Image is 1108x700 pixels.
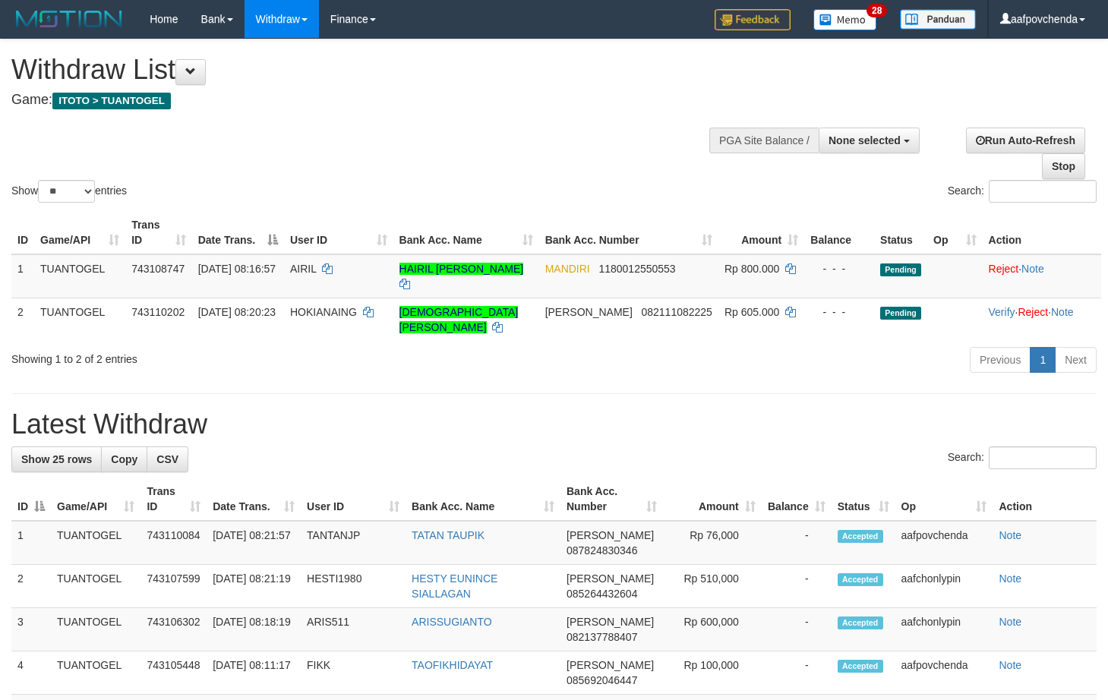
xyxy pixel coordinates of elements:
a: [DEMOGRAPHIC_DATA][PERSON_NAME] [399,306,519,333]
span: [PERSON_NAME] [567,529,654,541]
th: Action [983,211,1101,254]
td: · [983,254,1101,298]
td: 4 [11,651,51,695]
a: Note [999,659,1021,671]
th: Status: activate to sort column ascending [832,478,895,521]
th: User ID: activate to sort column ascending [284,211,393,254]
span: 28 [867,4,887,17]
div: - - - [810,304,868,320]
span: CSV [156,453,178,465]
th: Game/API: activate to sort column ascending [34,211,125,254]
td: - [762,651,832,695]
td: 2 [11,298,34,341]
div: - - - [810,261,868,276]
th: Amount: activate to sort column ascending [718,211,804,254]
span: 743110202 [131,306,185,318]
span: Accepted [838,616,883,629]
span: Copy 087824830346 to clipboard [567,544,637,557]
span: [PERSON_NAME] [567,659,654,671]
td: aafpovchenda [895,521,993,565]
td: [DATE] 08:21:57 [207,521,301,565]
a: Note [1051,306,1074,318]
a: Note [999,529,1021,541]
span: Rp 605.000 [724,306,779,318]
a: Run Auto-Refresh [966,128,1085,153]
th: Op: activate to sort column ascending [895,478,993,521]
th: Amount: activate to sort column ascending [663,478,762,521]
td: 1 [11,254,34,298]
th: Bank Acc. Name: activate to sort column ascending [406,478,560,521]
a: TATAN TAUPIK [412,529,485,541]
div: PGA Site Balance / [709,128,819,153]
a: Reject [989,263,1019,275]
td: TANTANJP [301,521,406,565]
th: Op: activate to sort column ascending [927,211,982,254]
a: Note [1021,263,1044,275]
span: [PERSON_NAME] [567,572,654,585]
td: TUANTOGEL [34,254,125,298]
a: HESTY EUNINCE SIALLAGAN [412,572,497,600]
a: Next [1055,347,1097,373]
a: Note [999,572,1021,585]
td: Rp 600,000 [663,608,762,651]
th: Date Trans.: activate to sort column descending [192,211,284,254]
td: 2 [11,565,51,608]
h4: Game: [11,93,724,108]
label: Search: [948,446,1097,469]
td: TUANTOGEL [51,608,140,651]
a: Verify [989,306,1015,318]
a: Previous [970,347,1031,373]
td: - [762,565,832,608]
td: 743105448 [140,651,207,695]
td: [DATE] 08:18:19 [207,608,301,651]
a: Show 25 rows [11,446,102,472]
th: ID: activate to sort column descending [11,478,51,521]
select: Showentries [38,180,95,203]
span: Pending [880,263,921,276]
th: ID [11,211,34,254]
a: Copy [101,446,147,472]
span: Accepted [838,660,883,673]
span: Pending [880,307,921,320]
h1: Withdraw List [11,55,724,85]
th: Trans ID: activate to sort column ascending [125,211,192,254]
td: Rp 100,000 [663,651,762,695]
td: ARIS511 [301,608,406,651]
span: [PERSON_NAME] [545,306,633,318]
th: User ID: activate to sort column ascending [301,478,406,521]
span: None selected [829,134,901,147]
input: Search: [989,180,1097,203]
span: [PERSON_NAME] [567,616,654,628]
th: Bank Acc. Number: activate to sort column ascending [560,478,663,521]
td: · · [983,298,1101,341]
span: Copy 082137788407 to clipboard [567,631,637,643]
td: aafchonlypin [895,565,993,608]
a: HAIRIL [PERSON_NAME] [399,263,524,275]
th: Status [874,211,927,254]
td: [DATE] 08:11:17 [207,651,301,695]
input: Search: [989,446,1097,469]
img: panduan.png [900,9,976,30]
span: Copy [111,453,137,465]
a: ARISSUGIANTO [412,616,492,628]
td: aafchonlypin [895,608,993,651]
img: Feedback.jpg [715,9,791,30]
th: Balance: activate to sort column ascending [762,478,832,521]
td: 1 [11,521,51,565]
span: [DATE] 08:20:23 [198,306,276,318]
td: TUANTOGEL [34,298,125,341]
img: MOTION_logo.png [11,8,127,30]
th: Date Trans.: activate to sort column ascending [207,478,301,521]
th: Trans ID: activate to sort column ascending [140,478,207,521]
a: CSV [147,446,188,472]
span: Copy 1180012550553 to clipboard [598,263,675,275]
a: Note [999,616,1021,628]
td: - [762,521,832,565]
td: HESTI1980 [301,565,406,608]
a: TAOFIKHIDAYAT [412,659,493,671]
label: Show entries [11,180,127,203]
th: Game/API: activate to sort column ascending [51,478,140,521]
span: Show 25 rows [21,453,92,465]
a: 1 [1030,347,1056,373]
td: 743110084 [140,521,207,565]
